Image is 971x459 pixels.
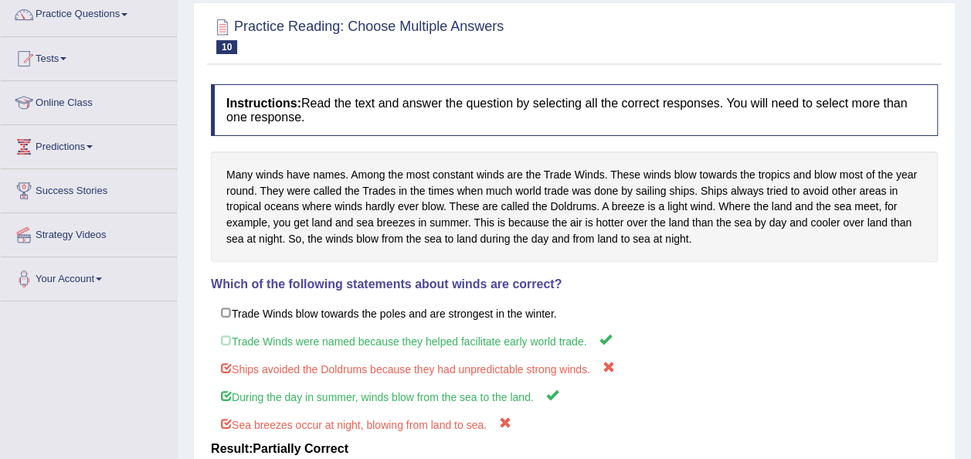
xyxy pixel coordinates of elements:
[211,84,938,136] h4: Read the text and answer the question by selecting all the correct responses. You will need to se...
[216,40,237,54] span: 10
[211,277,938,291] h4: Which of the following statements about winds are correct?
[1,37,177,76] a: Tests
[226,97,301,110] b: Instructions:
[211,299,938,327] label: Trade Winds blow towards the poles and are strongest in the winter.
[211,442,938,456] h4: Result:
[1,213,177,252] a: Strategy Videos
[1,125,177,164] a: Predictions
[1,169,177,208] a: Success Stories
[1,257,177,296] a: Your Account
[211,382,938,410] label: During the day in summer, winds blow from the sea to the land.
[211,15,504,54] h2: Practice Reading: Choose Multiple Answers
[1,81,177,120] a: Online Class
[211,410,938,438] label: Sea breezes occur at night, blowing from land to sea.
[211,354,938,382] label: Ships avoided the Doldrums because they had unpredictable strong winds.
[211,151,938,262] div: Many winds have names. Among the most constant winds are the Trade Winds. These winds blow toward...
[211,326,938,355] label: Trade Winds were named because they helped facilitate early world trade.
